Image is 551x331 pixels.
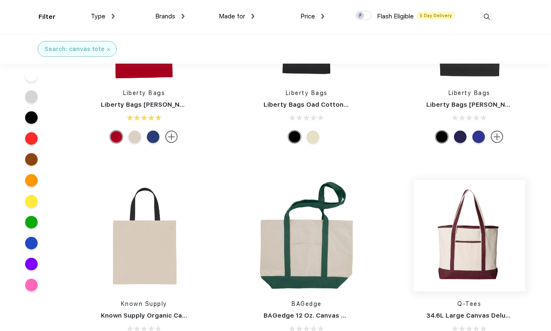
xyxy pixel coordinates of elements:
img: dropdown.png [321,14,324,19]
span: Flash Eligible [377,13,414,20]
a: Liberty Bags Oad Cotton Canvas Tote [264,101,385,108]
img: desktop_search.svg [480,10,494,24]
img: dropdown.png [112,14,115,19]
span: 5 Day Delivery [417,12,454,19]
span: Price [300,13,315,20]
div: Red [110,131,123,143]
div: Natural [307,131,319,143]
a: Known Supply Organic Canvas Tote Bag [101,312,228,319]
div: Natural [128,131,141,143]
div: Royal [147,131,159,143]
img: dropdown.png [251,14,254,19]
div: Black [436,131,448,143]
div: Navy [454,131,466,143]
img: dropdown.png [182,14,185,19]
a: Q-Tees [457,300,481,307]
img: func=resize&h=266 [88,180,200,291]
div: Search: canvas tote [44,45,105,54]
a: 34.6L Large Canvas Deluxe Tote [426,312,530,319]
a: Liberty Bags [PERSON_NAME] Canvas Tote [101,101,238,108]
span: Made for [219,13,245,20]
span: Brands [155,13,175,20]
img: filter_cancel.svg [107,48,110,51]
img: more.svg [491,131,503,143]
div: Black [288,131,301,143]
a: BAGedge 12 Oz. Canvas Boat Tote [264,312,373,319]
img: func=resize&h=266 [414,180,525,291]
img: more.svg [165,131,178,143]
a: BAGedge [292,300,322,307]
div: Royal [472,131,485,143]
a: Liberty Bags [286,90,328,96]
a: Known Supply [121,300,167,307]
span: Type [91,13,105,20]
a: Liberty Bags [123,90,165,96]
a: Liberty Bags [448,90,490,96]
img: func=resize&h=266 [251,180,362,291]
div: Filter [38,12,56,22]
